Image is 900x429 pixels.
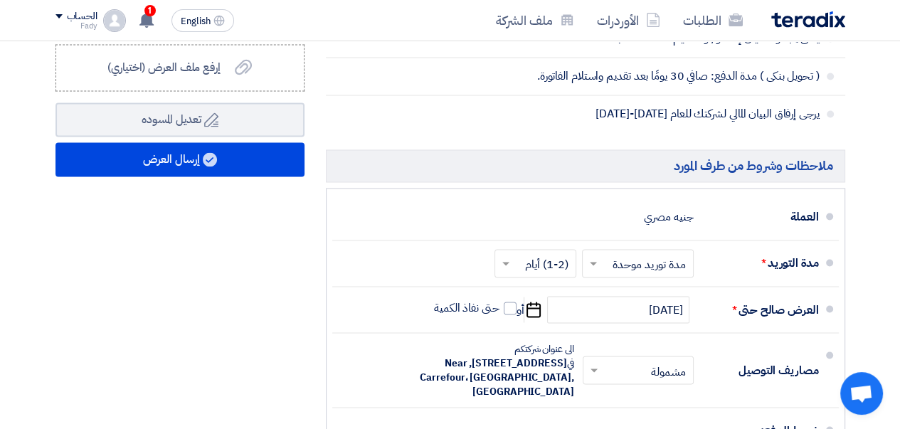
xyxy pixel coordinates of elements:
div: Open chat [840,372,883,415]
div: مصاريف التوصيل [705,353,819,387]
span: يرجى إرفاق البيان المالي لشركتك للعام [DATE]-[DATE] [444,107,820,121]
span: [STREET_ADDRESS], Near Carrefour، [GEOGRAPHIC_DATA], [GEOGRAPHIC_DATA] [420,355,573,398]
button: تعديل المسوده [55,102,305,137]
span: English [181,16,211,26]
input: سنة-شهر-يوم [547,296,689,323]
div: العرض صالح حتى [705,292,819,327]
h5: ملاحظات وشروط من طرف المورد [326,149,845,181]
div: الى عنوان شركتكم في [418,341,574,398]
div: جنيه مصري [644,203,693,231]
img: profile_test.png [103,9,126,32]
span: إرفع ملف العرض (اختياري) [107,59,221,76]
a: الطلبات [672,4,754,37]
a: ملف الشركة [485,4,586,37]
a: الأوردرات [586,4,672,37]
span: 1 [144,5,156,16]
img: Teradix logo [771,11,845,28]
span: ( تحويل بنكى ) مدة الدفع: صافي 30 يومًا بعد تقديم واستلام الفاتورة. [444,69,820,83]
div: Fady [55,22,97,30]
span: يحق لمجموعة كيان إلغاء و/أو تقسيم العطاء حسب الاقتضاء [444,31,820,46]
button: English [171,9,234,32]
span: أو [517,302,524,317]
button: إرسال العرض [55,142,305,176]
label: حتى نفاذ الكمية [434,300,517,314]
div: العملة [705,200,819,234]
div: مدة التوريد [705,246,819,280]
div: الحساب [67,11,97,23]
